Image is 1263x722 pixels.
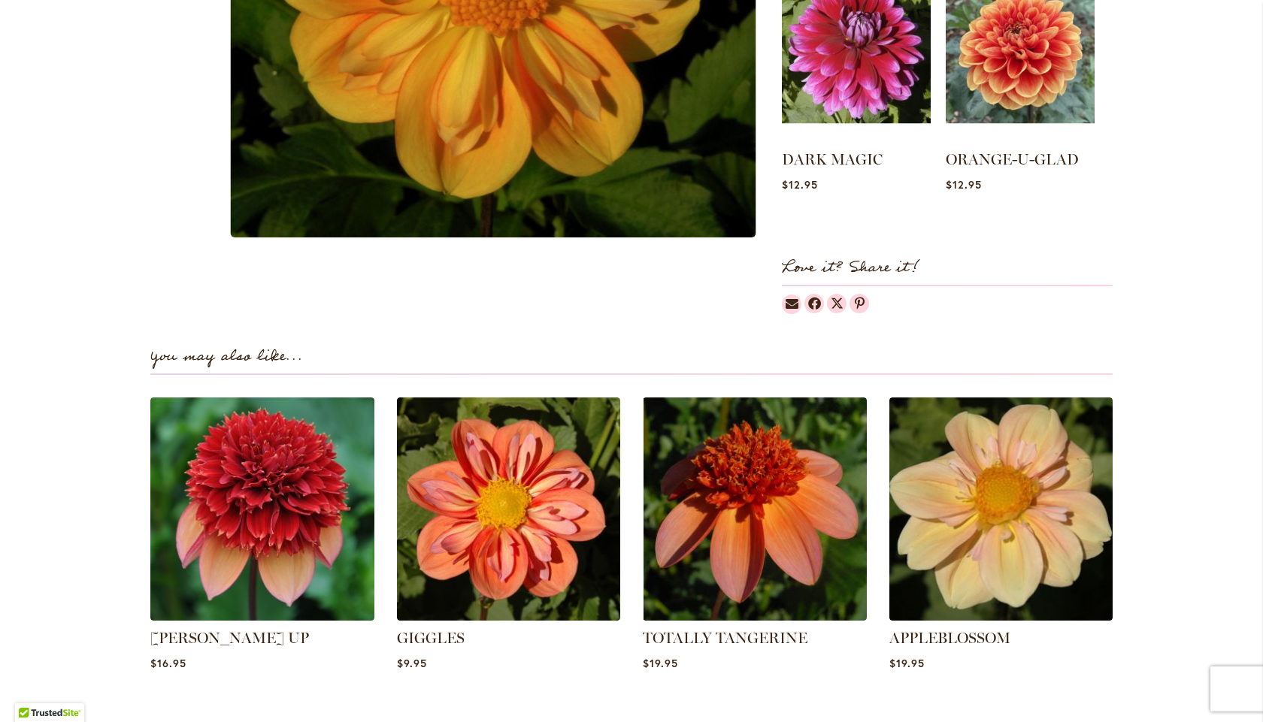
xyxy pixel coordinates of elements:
[397,397,621,621] img: GIGGLES
[397,629,465,647] a: GIGGLES
[397,609,621,624] a: GIGGLES
[782,150,883,168] a: DARK MAGIC
[397,656,427,670] span: $9.95
[150,397,374,621] img: GITTY UP
[889,656,925,670] span: $19.95
[782,255,919,280] strong: Love it? Share it!
[889,629,1010,647] a: APPLEBLOSSOM
[643,609,867,624] a: TOTALLY TANGERINE
[150,344,303,369] strong: You may also like...
[782,177,818,192] span: $12.95
[643,656,678,670] span: $19.95
[150,609,374,624] a: GITTY UP
[150,629,309,647] a: [PERSON_NAME] UP
[804,294,824,313] a: Dahlias on Facebook
[850,294,869,313] a: Dahlias on Pinterest
[643,397,867,621] img: TOTALLY TANGERINE
[827,294,847,313] a: Dahlias on Twitter
[946,177,982,192] span: $12.95
[946,150,1079,168] a: ORANGE-U-GLAD
[889,609,1113,624] a: APPLEBLOSSOM
[150,656,186,670] span: $16.95
[11,669,53,711] iframe: Launch Accessibility Center
[889,397,1113,621] img: APPLEBLOSSOM
[643,629,807,647] a: TOTALLY TANGERINE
